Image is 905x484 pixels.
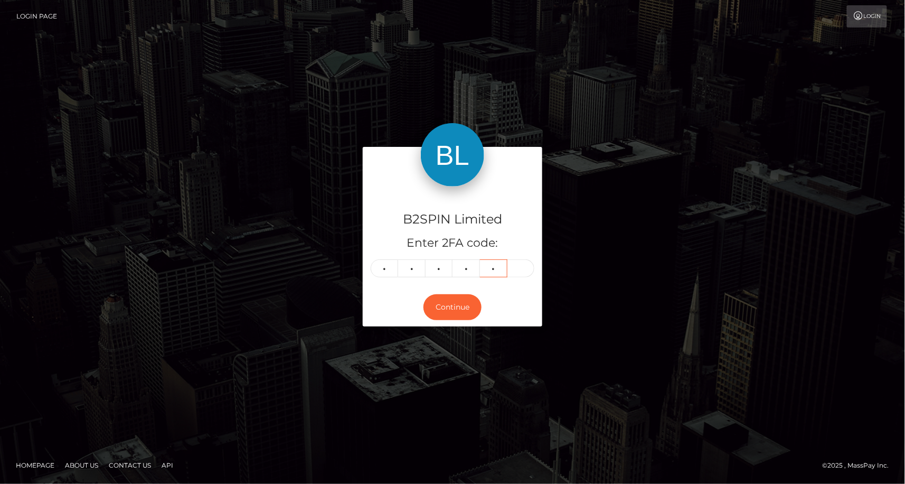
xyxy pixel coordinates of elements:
img: B2SPIN Limited [421,123,484,187]
a: About Us [61,457,102,473]
div: © 2025 , MassPay Inc. [823,460,897,471]
h5: Enter 2FA code: [371,235,534,252]
a: Contact Us [105,457,155,473]
a: Login Page [16,5,57,27]
a: API [157,457,177,473]
h4: B2SPIN Limited [371,210,534,229]
a: Homepage [12,457,59,473]
a: Login [847,5,887,27]
button: Continue [423,294,482,320]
